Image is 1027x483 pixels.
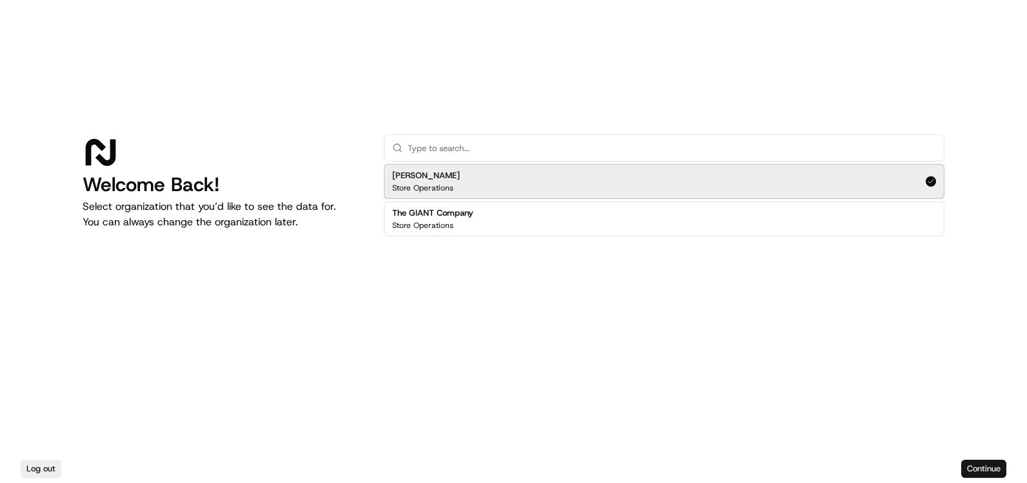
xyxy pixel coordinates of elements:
[408,135,936,161] input: Type to search...
[83,173,363,196] h1: Welcome Back!
[21,460,61,478] button: Log out
[83,199,363,230] p: Select organization that you’d like to see the data for. You can always change the organization l...
[961,460,1006,478] button: Continue
[392,183,454,193] p: Store Operations
[392,207,474,219] h2: The GIANT Company
[392,170,460,181] h2: [PERSON_NAME]
[384,161,944,239] div: Suggestions
[392,220,454,231] p: Store Operations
